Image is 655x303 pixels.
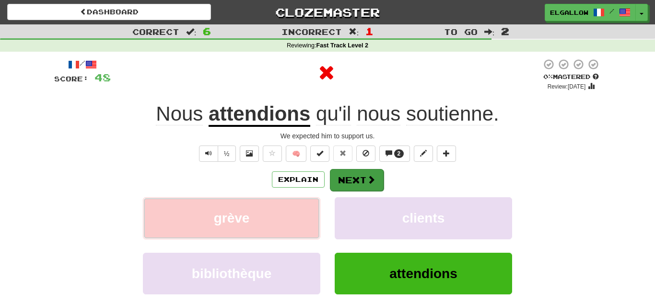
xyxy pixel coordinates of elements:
div: Mastered [541,73,601,81]
span: 1 [365,25,374,37]
button: Next [330,169,384,191]
span: 0 % [543,73,553,80]
button: ½ [218,146,236,162]
div: / [54,58,111,70]
span: attendions [389,266,457,281]
span: : [484,28,495,36]
span: / [609,8,614,14]
span: : [349,28,359,36]
u: attendions [209,102,310,127]
span: grève [214,211,250,225]
button: Add to collection (alt+a) [437,146,456,162]
small: Review: [DATE] [548,83,586,90]
a: Dashboard [7,4,211,20]
span: 2 [501,25,509,37]
span: . [310,102,499,125]
button: Reset to 0% Mastered (alt+r) [333,146,352,162]
span: nous [357,102,400,125]
button: Show image (alt+x) [240,146,259,162]
button: grève [143,197,320,239]
button: Ignore sentence (alt+i) [356,146,375,162]
strong: Fast Track Level 2 [316,42,369,49]
button: Edit sentence (alt+d) [414,146,433,162]
button: attendions [335,253,512,294]
button: 2 [379,146,410,162]
span: Incorrect [281,27,342,36]
span: clients [402,211,445,225]
span: : [186,28,197,36]
span: qu'il [316,102,351,125]
div: Text-to-speech controls [197,146,236,162]
button: clients [335,197,512,239]
span: 48 [94,71,111,83]
button: bibliothèque [143,253,320,294]
span: soutienne [406,102,493,125]
span: 2 [398,150,401,157]
a: elgallow / [545,4,636,21]
button: 🧠 [286,146,306,162]
button: Set this sentence to 100% Mastered (alt+m) [310,146,329,162]
button: Favorite sentence (alt+f) [263,146,282,162]
div: We expected him to support us. [54,131,601,141]
button: Play sentence audio (ctl+space) [199,146,218,162]
button: Explain [272,171,325,188]
span: Nous [156,102,203,125]
span: Score: [54,75,89,83]
span: To go [444,27,478,36]
span: bibliothèque [192,266,271,281]
span: Correct [132,27,179,36]
a: Clozemaster [225,4,429,21]
span: elgallow [550,8,588,17]
span: 6 [203,25,211,37]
